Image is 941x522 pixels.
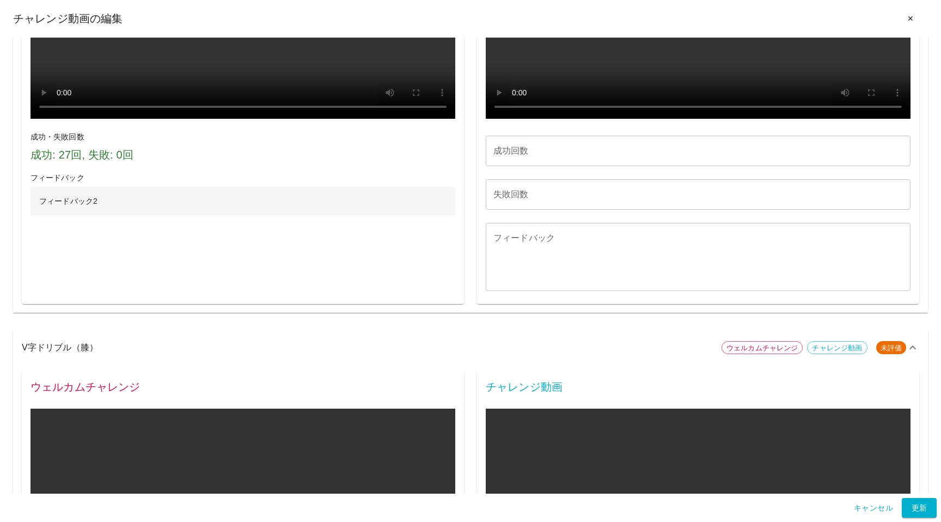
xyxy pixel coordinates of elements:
button: キャンセル [850,498,897,518]
span: ウェルカムチャレンジ [30,378,455,396]
button: 更新 [902,498,937,518]
p: フィードバック2 [30,187,455,215]
button: ✕ [893,9,928,29]
span: チャレンジ動画 [486,378,911,396]
h6: 成功: 27回, 失敗: 0回 [30,146,455,163]
h6: フィードバック [30,172,455,184]
p: V字ドリブル（膝） [22,341,713,354]
span: 未評価 [876,343,906,354]
span: チャレンジ動画 [808,343,866,354]
span: ウェルカムチャレンジ [722,343,803,354]
h6: 成功・失敗回数 [30,131,455,143]
div: V字ドリブル（膝）ウェルカムチャレンジチャレンジ動画未評価 [13,330,928,365]
div: チャレンジ動画の編集 [13,9,928,29]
